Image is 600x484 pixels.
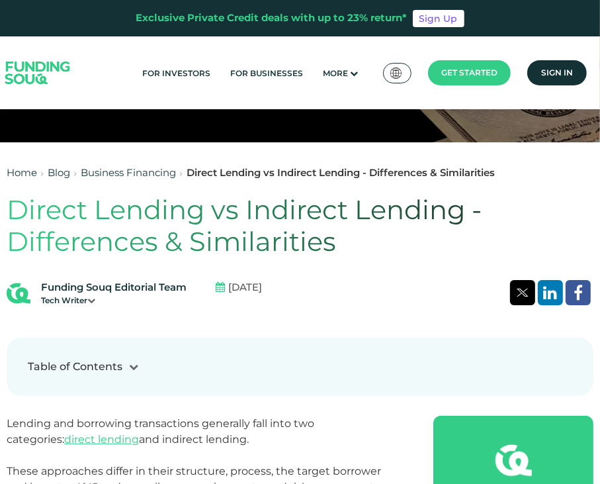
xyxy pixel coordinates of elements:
a: Sign in [527,60,587,85]
div: Table of Contents [28,359,122,375]
img: Blog Author [7,281,30,305]
span: More [323,68,349,78]
div: Tech Writer [41,295,187,307]
div: Exclusive Private Credit deals with up to 23% return* [136,11,407,26]
h1: Direct Lending vs Indirect Lending - Differences & Similarities [7,194,593,258]
a: Business Financing [81,166,176,179]
a: For Investors [140,62,214,84]
img: SA Flag [390,68,402,79]
a: Sign Up [413,10,464,27]
span: Lending and borrowing transactions generally fall into two categories: and indirect lending. [7,417,314,446]
div: Direct Lending vs Indirect Lending - Differences & Similarities [187,166,495,181]
a: Home [7,166,37,179]
span: Sign in [541,68,573,77]
span: Get started [441,68,497,77]
a: Blog [48,166,70,179]
img: twitter [517,289,529,297]
div: Funding Souq Editorial Team [41,280,187,295]
a: For Businesses [228,62,307,84]
img: fsicon [495,442,532,479]
span: [DATE] [228,280,262,295]
a: direct lending [64,433,139,446]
